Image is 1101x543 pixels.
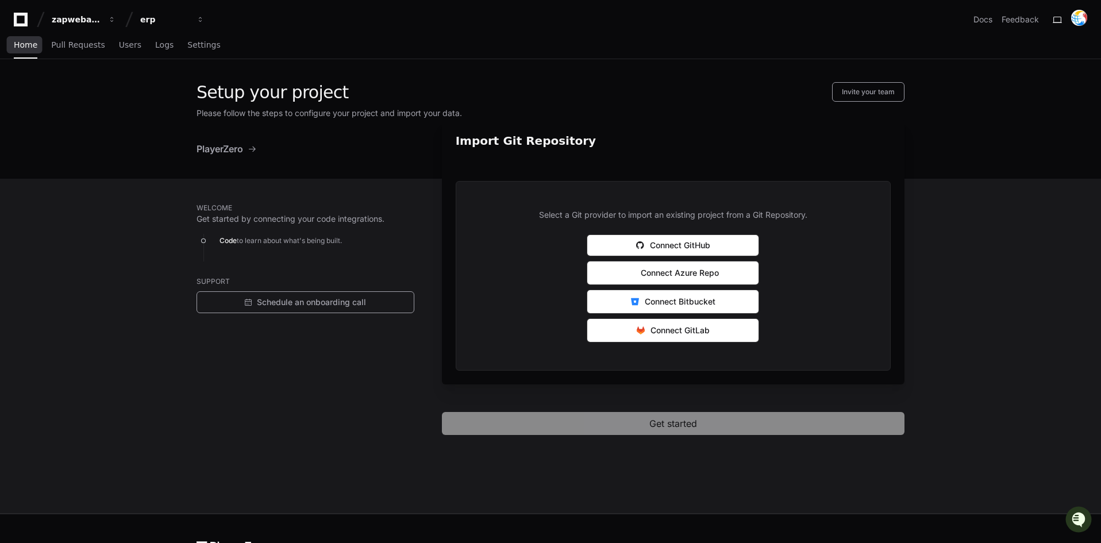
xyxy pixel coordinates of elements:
span: Welcome [197,203,232,212]
button: Feedback [1002,14,1039,25]
a: Users [119,32,141,59]
p: to learn about what's being built. [220,234,414,248]
span: Settings [187,41,220,48]
p: Select a Git provider to import an existing project from a Git Repository. [539,209,807,221]
button: Connect Azure Repo [587,261,759,285]
a: Logs [155,32,174,59]
button: Invite your team [832,82,904,102]
div: zapwebapp [52,14,101,25]
a: Home [14,32,37,59]
span: Logs [155,41,174,48]
div: Welcome [11,46,209,64]
img: 1756235613930-3d25f9e4-fa56-45dd-b3ad-e072dfbd1548 [11,86,32,106]
button: Connect GitLab [587,318,759,342]
button: Start new chat [195,89,209,103]
button: Connect Bitbucket [587,290,759,314]
span: support [197,277,230,286]
button: erp [136,9,209,30]
h2: Import Git Repository [456,133,891,149]
a: Settings [187,32,220,59]
h1: Setup your project [197,82,348,103]
a: Docs [973,14,992,25]
span: Home [14,41,37,48]
span: Code [220,236,237,245]
span: Connect Azure Repo [641,267,719,279]
p: Get started by connecting your code integrations. [197,213,414,225]
span: Pylon [114,121,139,129]
a: Powered byPylon [81,120,139,129]
button: Connect GitHub [587,234,759,256]
iframe: Open customer support [1064,505,1095,536]
span: Pull Requests [51,41,105,48]
p: Please follow the steps to configure your project and import your data. [197,107,904,119]
span: Users [119,41,141,48]
a: Pull Requests [51,32,105,59]
span: Connect GitLab [650,325,710,336]
div: erp [140,14,190,25]
div: Start new chat [39,86,188,97]
button: zapwebapp [47,9,121,30]
div: We're offline, but we'll be back soon! [39,97,167,106]
button: Get started [442,412,904,435]
img: PlayerZero [11,11,34,34]
img: ACg8ocLDO4K8-U5ivyUzMf41Bxk_FFqmpsAESUrCngnIXw5euG_-jFgzlQ=s96-c [1071,10,1087,26]
a: Schedule an onboarding call [197,291,414,313]
span: Connect Bitbucket [645,296,715,307]
span: PlayerZero [197,142,243,156]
